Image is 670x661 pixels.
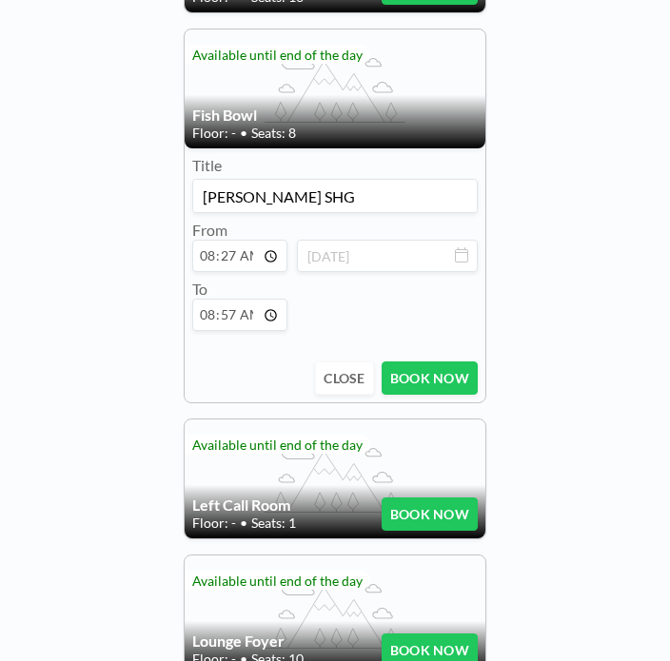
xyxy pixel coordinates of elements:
[251,515,296,532] span: Seats: 1
[192,106,478,125] h4: Fish Bowl
[192,632,382,651] h4: Lounge Foyer
[192,437,363,453] span: Available until end of the day
[192,156,222,175] label: Title
[315,361,373,395] button: CLOSE
[382,497,478,531] button: BOOK NOW
[192,125,236,142] span: Floor: -
[251,125,296,142] span: Seats: 8
[382,361,478,395] button: BOOK NOW
[192,515,236,532] span: Floor: -
[192,496,382,515] h4: Left Call Room
[192,221,227,239] label: From
[193,180,477,212] input: will's reservation
[192,280,207,298] label: To
[240,515,247,532] span: •
[240,125,247,142] span: •
[192,573,363,589] span: Available until end of the day
[192,47,363,63] span: Available until end of the day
